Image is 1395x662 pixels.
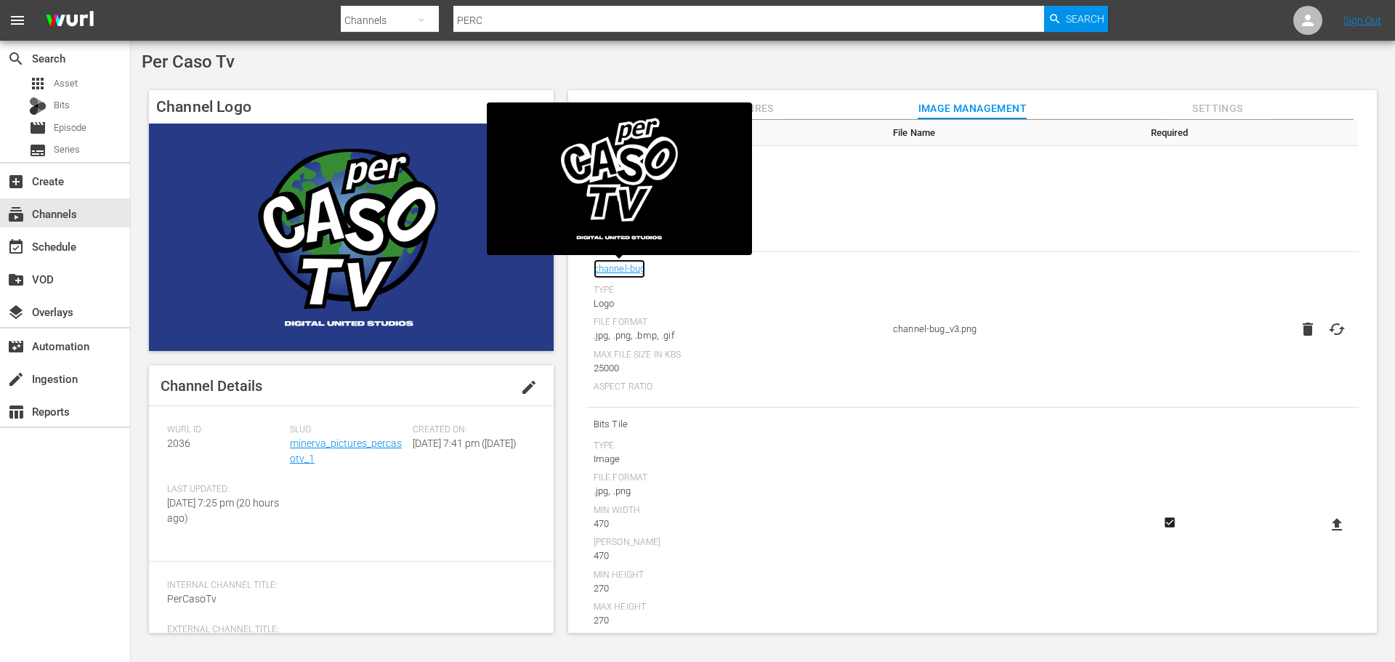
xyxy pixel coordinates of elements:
[7,304,25,321] span: Overlays
[7,403,25,421] span: Reports
[54,142,80,157] span: Series
[29,97,46,115] div: Bits
[149,90,554,124] h4: Channel Logo
[142,52,235,72] span: Per Caso Tv
[1138,120,1201,146] th: Required
[918,100,1027,118] span: Image Management
[167,624,528,636] span: External Channel Title:
[594,415,878,434] span: Bits Tile
[594,361,878,376] div: 25000
[1343,15,1381,26] a: Sign Out
[167,424,283,436] span: Wurl ID:
[167,580,528,592] span: Internal Channel Title:
[7,238,25,256] span: Schedule
[594,472,878,484] div: File Format
[35,4,105,38] img: ans4CAIJ8jUAAAAAAAAAAAAAAAAAAAAAAAAgQb4GAAAAAAAAAAAAAAAAAAAAAAAAJMjXAAAAAAAAAAAAAAAAAAAAAAAAgAT5G...
[520,379,538,396] span: edit
[290,424,405,436] span: Slug:
[1066,6,1104,32] span: Search
[594,350,878,361] div: Max File Size In Kbs
[594,581,878,596] div: 270
[594,505,878,517] div: Min Width
[7,271,25,288] span: VOD
[7,206,25,223] span: Channels
[594,517,878,531] div: 470
[1163,100,1272,118] span: Settings
[161,377,262,395] span: Channel Details
[594,317,878,328] div: File Format
[413,437,517,449] span: [DATE] 7:41 pm ([DATE])
[594,285,878,296] div: Type
[594,440,878,452] div: Type
[167,497,279,524] span: [DATE] 7:25 pm (20 hours ago)
[1161,516,1178,529] svg: Required
[886,120,1138,146] th: File Name
[594,382,878,393] div: Aspect Ratio
[594,259,646,278] a: channel-bug
[29,75,46,92] span: Asset
[54,121,86,135] span: Episode
[594,296,878,311] div: Logo
[9,12,26,29] span: menu
[29,119,46,137] span: Episode
[511,370,546,405] button: edit
[7,371,25,388] span: Ingestion
[413,424,528,436] span: Created On:
[1044,6,1108,32] button: Search
[7,338,25,355] span: Automation
[594,549,878,563] div: 470
[54,98,70,113] span: Bits
[7,173,25,190] span: Create
[594,452,878,467] div: Image
[594,328,878,343] div: .jpg, .png, .bmp, .gif
[886,252,1138,408] td: channel-bug_v3.png
[594,602,878,613] div: Max Height
[594,570,878,581] div: Min Height
[290,437,402,464] a: minerva_pictures_percasotv_1
[149,124,554,351] img: Per Caso Tv
[167,437,190,449] span: 2036
[7,50,25,68] span: Search
[29,142,46,159] span: Series
[167,484,283,496] span: Last Updated:
[594,613,878,628] div: 270
[594,537,878,549] div: [PERSON_NAME]
[167,593,217,605] span: PerCasoTv
[54,76,78,91] span: Asset
[594,484,878,498] div: .jpg, .png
